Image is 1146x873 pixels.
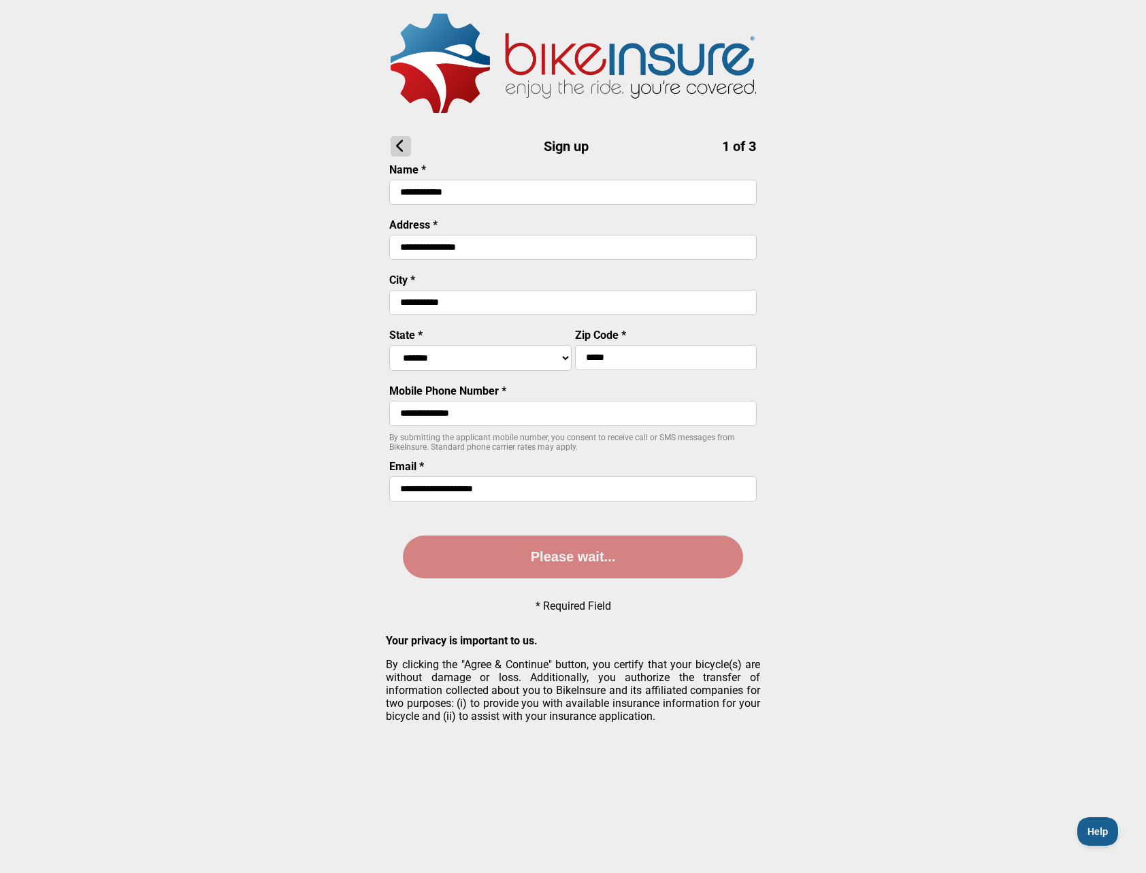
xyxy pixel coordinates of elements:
label: City * [389,274,415,286]
label: Name * [389,163,426,176]
span: 1 of 3 [722,138,756,154]
iframe: Toggle Customer Support [1077,817,1119,846]
label: Zip Code * [575,329,626,342]
p: * Required Field [536,599,611,612]
h1: Sign up [391,136,756,157]
label: Mobile Phone Number * [389,384,506,397]
label: Address * [389,218,438,231]
p: By clicking the "Agree & Continue" button, you certify that your bicycle(s) are without damage or... [386,658,760,723]
p: By submitting the applicant mobile number, you consent to receive call or SMS messages from BikeI... [389,433,757,452]
strong: Your privacy is important to us. [386,634,538,647]
label: Email * [389,460,424,473]
label: State * [389,329,423,342]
